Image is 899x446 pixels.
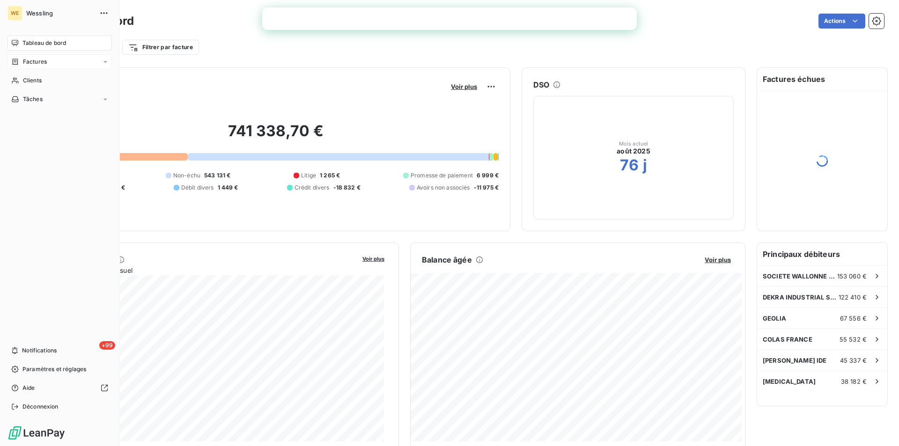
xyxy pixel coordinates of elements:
[7,73,112,88] a: Clients
[320,171,340,180] span: 1 265 €
[840,336,867,343] span: 55 532 €
[362,256,384,262] span: Voir plus
[837,272,867,280] span: 153 060 €
[22,384,35,392] span: Aide
[867,414,890,437] iframe: Intercom live chat
[53,265,356,275] span: Chiffre d'affaires mensuel
[763,293,839,301] span: DEKRA INDUSTRIAL SAS Comptabilité
[763,357,827,364] span: [PERSON_NAME] IDE
[204,171,230,180] span: 543 131 €
[411,171,473,180] span: Promesse de paiement
[99,341,115,350] span: +99
[840,357,867,364] span: 45 337 €
[7,92,112,107] a: Tâches
[295,183,330,192] span: Crédit divers
[7,362,112,377] a: Paramètres et réglages
[181,183,214,192] span: Débit divers
[702,256,734,264] button: Voir plus
[360,254,387,263] button: Voir plus
[417,183,470,192] span: Avoirs non associés
[301,171,316,180] span: Litige
[22,365,86,373] span: Paramètres et réglages
[757,68,887,90] h6: Factures échues
[23,76,42,85] span: Clients
[7,36,112,51] a: Tableau de bord
[619,141,648,146] span: Mois actuel
[422,254,472,265] h6: Balance âgée
[262,7,637,30] iframe: Intercom live chat bannière
[7,425,66,440] img: Logo LeanPay
[705,256,731,263] span: Voir plus
[763,378,816,385] span: [MEDICAL_DATA]
[7,6,22,21] div: WE
[22,346,57,355] span: Notifications
[763,272,837,280] span: SOCIETE WALLONNE DES EAUX SCRL - SW
[617,146,650,156] span: août 2025
[763,314,786,322] span: GEOLIA
[451,83,477,90] span: Voir plus
[620,156,639,175] h2: 76
[841,378,867,385] span: 38 182 €
[22,39,66,47] span: Tableau de bord
[839,293,867,301] span: 122 410 €
[7,380,112,395] a: Aide
[474,183,499,192] span: -11 975 €
[840,314,867,322] span: 67 556 €
[818,14,865,29] button: Actions
[643,156,647,175] h2: j
[22,402,59,411] span: Déconnexion
[218,183,238,192] span: 1 449 €
[448,82,480,91] button: Voir plus
[763,336,812,343] span: COLAS FRANCE
[333,183,361,192] span: -18 832 €
[173,171,200,180] span: Non-échu
[122,40,199,55] button: Filtrer par facture
[757,243,887,265] h6: Principaux débiteurs
[26,9,94,17] span: Wessling
[477,171,499,180] span: 6 999 €
[23,58,47,66] span: Factures
[533,79,549,90] h6: DSO
[53,122,499,150] h2: 741 338,70 €
[7,54,112,69] a: Factures
[23,95,43,103] span: Tâches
